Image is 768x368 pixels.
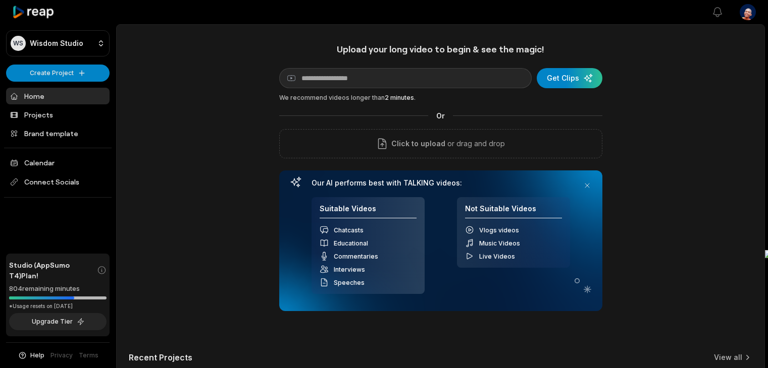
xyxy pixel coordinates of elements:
a: View all [714,352,742,362]
p: Wisdom Studio [30,39,83,48]
a: Privacy [50,351,73,360]
h4: Not Suitable Videos [465,204,562,219]
span: Help [30,351,44,360]
span: 2 minutes [385,94,414,101]
h4: Suitable Videos [320,204,417,219]
h3: Our AI performs best with TALKING videos: [312,178,570,188]
a: Projects [6,106,110,123]
span: Connect Socials [6,173,110,191]
span: Click to upload [391,138,445,150]
span: Music Videos [479,239,520,247]
a: Calendar [6,154,110,171]
span: Chatcasts [334,226,364,234]
span: Educational [334,239,368,247]
span: Commentaries [334,253,378,260]
button: Create Project [6,65,110,82]
span: Interviews [334,266,365,273]
span: Live Videos [479,253,515,260]
span: Speeches [334,279,365,286]
span: Vlogs videos [479,226,519,234]
div: 804 remaining minutes [9,284,107,294]
a: Terms [79,351,98,360]
h2: Recent Projects [129,352,192,362]
span: Or [428,110,453,121]
p: or drag and drop [445,138,505,150]
h1: Upload your long video to begin & see the magic! [279,43,602,55]
div: WS [11,36,26,51]
span: Studio (AppSumo T4) Plan! [9,260,97,281]
div: *Usage resets on [DATE] [9,302,107,310]
button: Help [18,351,44,360]
a: Home [6,88,110,104]
button: Get Clips [537,68,602,88]
button: Upgrade Tier [9,313,107,330]
div: We recommend videos longer than . [279,93,602,102]
a: Brand template [6,125,110,142]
